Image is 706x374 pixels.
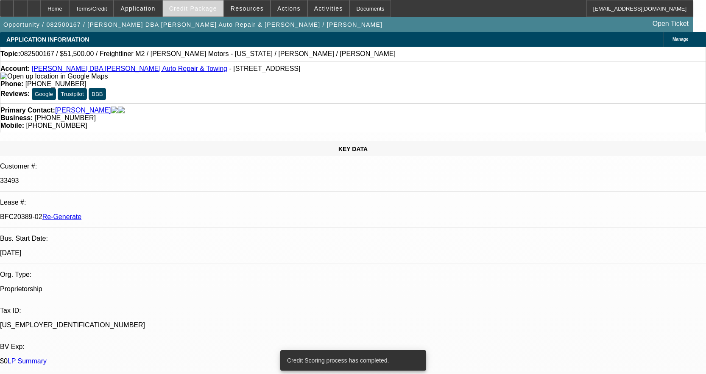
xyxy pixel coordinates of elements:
[163,0,223,17] button: Credit Package
[8,357,47,365] a: LP Summary
[0,73,108,80] a: View Google Maps
[0,122,24,129] strong: Mobile:
[673,37,688,42] span: Manage
[120,5,155,12] span: Application
[0,73,108,80] img: Open up location in Google Maps
[277,5,301,12] span: Actions
[314,5,343,12] span: Activities
[35,114,96,121] span: [PHONE_NUMBER]
[20,50,396,58] span: 082500167 / $51,500.00 / Freightliner M2 / [PERSON_NAME] Motors - [US_STATE] / [PERSON_NAME] / [P...
[89,88,106,100] button: BBB
[229,65,300,72] span: - [STREET_ADDRESS]
[25,80,87,87] span: [PHONE_NUMBER]
[55,107,111,114] a: [PERSON_NAME]
[32,88,56,100] button: Google
[280,350,423,371] div: Credit Scoring process has completed.
[0,114,33,121] strong: Business:
[0,107,55,114] strong: Primary Contact:
[0,50,20,58] strong: Topic:
[58,88,87,100] button: Trustpilot
[111,107,118,114] img: facebook-icon.png
[224,0,270,17] button: Resources
[6,36,89,43] span: APPLICATION INFORMATION
[271,0,307,17] button: Actions
[308,0,349,17] button: Activities
[0,65,30,72] strong: Account:
[3,21,382,28] span: Opportunity / 082500167 / [PERSON_NAME] DBA [PERSON_NAME] Auto Repair & [PERSON_NAME] / [PERSON_N...
[169,5,217,12] span: Credit Package
[649,17,692,31] a: Open Ticket
[32,65,227,72] a: [PERSON_NAME] DBA [PERSON_NAME] Auto Repair & Towing
[118,107,125,114] img: linkedin-icon.png
[338,146,368,152] span: KEY DATA
[42,213,82,220] a: Re-Generate
[26,122,87,129] span: [PHONE_NUMBER]
[0,90,30,97] strong: Reviews:
[231,5,264,12] span: Resources
[0,80,23,87] strong: Phone:
[114,0,162,17] button: Application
